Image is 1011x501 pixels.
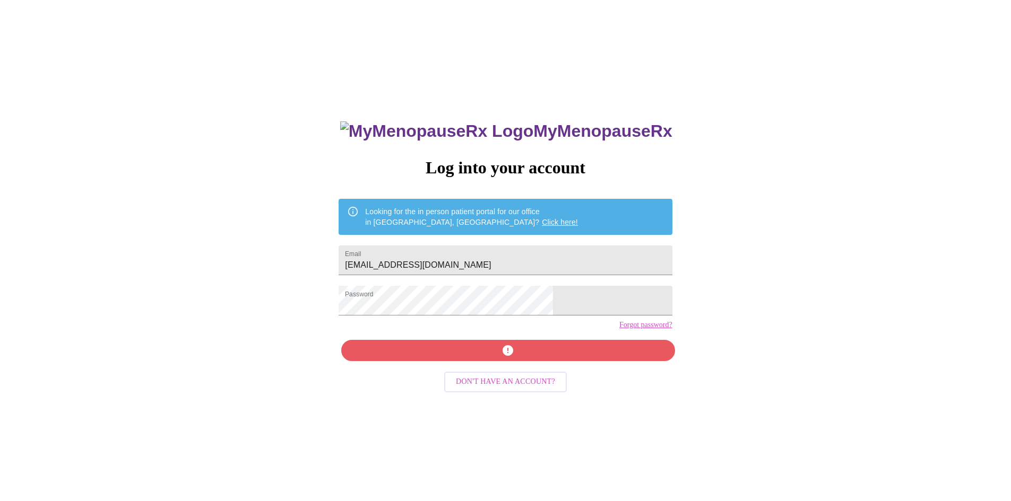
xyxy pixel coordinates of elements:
img: MyMenopauseRx Logo [340,121,533,141]
h3: MyMenopauseRx [340,121,672,141]
span: Don't have an account? [456,375,555,389]
a: Forgot password? [619,321,672,329]
h3: Log into your account [339,158,672,178]
div: Looking for the in person patient portal for our office in [GEOGRAPHIC_DATA], [GEOGRAPHIC_DATA]? [365,202,578,232]
a: Don't have an account? [442,376,569,385]
a: Click here! [542,218,578,226]
button: Don't have an account? [444,372,567,392]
